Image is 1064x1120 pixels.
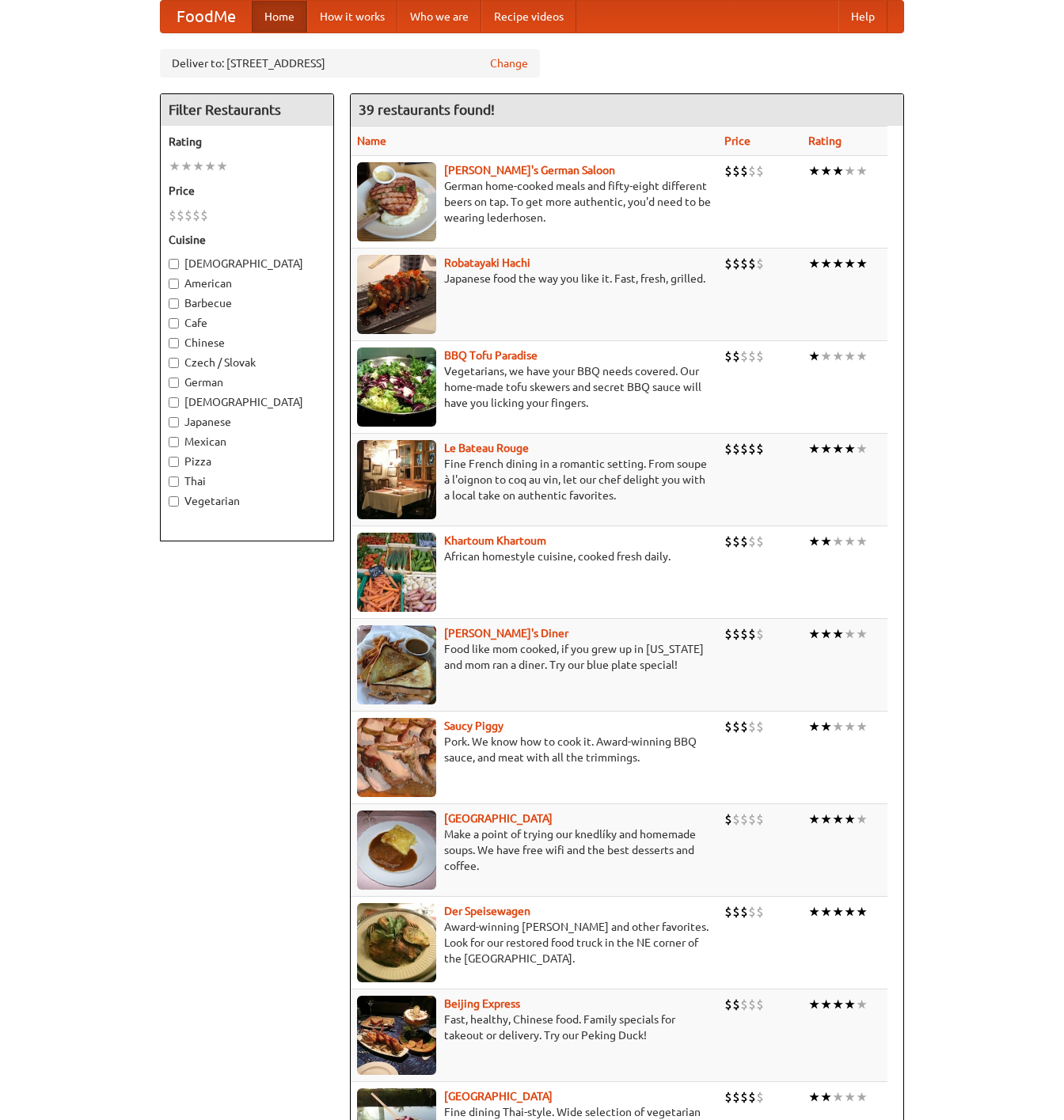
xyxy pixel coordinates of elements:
li: $ [740,625,748,643]
li: $ [756,440,764,457]
input: Mexican [169,437,179,447]
li: ★ [820,162,832,180]
li: ★ [844,996,856,1013]
a: [PERSON_NAME]'s German Saloon [444,164,615,177]
li: ★ [808,533,820,550]
li: ★ [856,996,868,1013]
a: [PERSON_NAME]'s Diner [444,627,568,640]
input: Japanese [169,417,179,427]
li: ★ [820,718,832,735]
li: $ [756,903,764,921]
input: American [169,279,179,289]
input: [DEMOGRAPHIC_DATA] [169,397,179,408]
li: $ [724,996,732,1013]
a: Robatayaki Hachi [444,256,530,269]
li: ★ [808,162,820,180]
li: ★ [820,903,832,921]
li: $ [748,903,756,921]
li: $ [724,347,732,365]
input: Pizza [169,457,179,467]
li: ★ [808,625,820,643]
ng-pluralize: 39 restaurants found! [359,102,495,117]
li: $ [740,440,748,457]
li: ★ [832,162,844,180]
li: ★ [856,162,868,180]
li: ★ [180,158,192,175]
label: [DEMOGRAPHIC_DATA] [169,256,325,271]
li: $ [169,207,177,224]
li: ★ [856,718,868,735]
input: German [169,378,179,388]
a: Price [724,135,750,147]
a: FoodMe [161,1,252,32]
li: $ [756,162,764,180]
li: ★ [820,811,832,828]
label: Vegetarian [169,493,325,509]
p: African homestyle cuisine, cooked fresh daily. [357,549,712,564]
li: $ [732,533,740,550]
a: Who we are [397,1,481,32]
li: ★ [808,903,820,921]
li: $ [748,996,756,1013]
li: ★ [832,255,844,272]
li: $ [756,625,764,643]
b: [GEOGRAPHIC_DATA] [444,812,553,825]
p: Vegetarians, we have your BBQ needs covered. Our home-made tofu skewers and secret BBQ sauce will... [357,363,712,411]
li: $ [724,811,732,828]
h4: Filter Restaurants [161,94,333,126]
label: Japanese [169,414,325,430]
img: saucy.jpg [357,718,436,797]
label: Chinese [169,335,325,351]
img: sallys.jpg [357,625,436,704]
li: ★ [832,903,844,921]
li: $ [748,347,756,365]
li: ★ [832,811,844,828]
b: Saucy Piggy [444,719,503,732]
li: ★ [820,625,832,643]
label: [DEMOGRAPHIC_DATA] [169,394,325,410]
input: Chinese [169,338,179,348]
li: $ [724,718,732,735]
b: [GEOGRAPHIC_DATA] [444,1090,553,1103]
div: Deliver to: [STREET_ADDRESS] [160,49,540,78]
li: ★ [820,255,832,272]
li: ★ [832,533,844,550]
li: ★ [808,255,820,272]
a: Name [357,135,386,147]
img: czechpoint.jpg [357,811,436,890]
li: $ [756,718,764,735]
li: $ [732,718,740,735]
li: $ [740,533,748,550]
li: ★ [844,811,856,828]
li: ★ [844,255,856,272]
li: $ [756,1088,764,1106]
li: $ [748,440,756,457]
li: ★ [192,158,204,175]
label: Thai [169,473,325,489]
li: $ [177,207,184,224]
li: $ [740,255,748,272]
a: Der Speisewagen [444,905,530,917]
input: Vegetarian [169,496,179,507]
li: ★ [808,1088,820,1106]
label: Barbecue [169,295,325,311]
label: Cafe [169,315,325,331]
li: $ [740,718,748,735]
h5: Rating [169,134,325,150]
li: $ [724,1088,732,1106]
img: khartoum.jpg [357,533,436,612]
li: $ [184,207,192,224]
li: $ [740,347,748,365]
li: ★ [832,625,844,643]
p: Japanese food the way you like it. Fast, fresh, grilled. [357,271,712,287]
li: $ [748,1088,756,1106]
li: $ [732,347,740,365]
li: ★ [808,996,820,1013]
li: $ [748,533,756,550]
li: $ [732,440,740,457]
li: $ [756,533,764,550]
img: robatayaki.jpg [357,255,436,334]
li: ★ [204,158,216,175]
li: $ [740,811,748,828]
